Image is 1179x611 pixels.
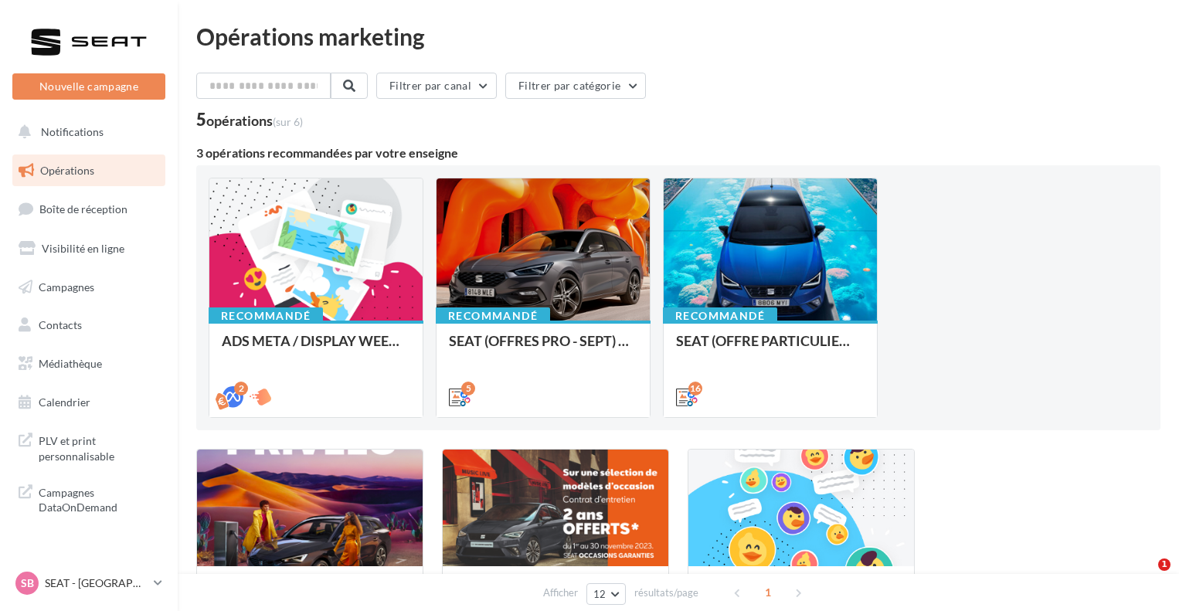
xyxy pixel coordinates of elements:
a: Opérations [9,154,168,187]
div: 3 opérations recommandées par votre enseigne [196,147,1160,159]
div: Recommandé [663,307,777,324]
div: 2 [234,382,248,395]
p: SEAT - [GEOGRAPHIC_DATA] [45,575,148,591]
span: Opérations [40,164,94,177]
span: Notifications [41,125,104,138]
div: opérations [206,114,303,127]
span: Visibilité en ligne [42,242,124,255]
span: Campagnes [39,280,94,293]
div: SEAT (OFFRES PRO - SEPT) - SOCIAL MEDIA [449,333,637,364]
button: Notifications [9,116,162,148]
div: SEAT (OFFRE PARTICULIER - SEPT) - SOCIAL MEDIA [676,333,865,364]
span: Calendrier [39,395,90,409]
span: 1 [1158,558,1171,571]
a: Campagnes DataOnDemand [9,476,168,521]
div: 5 [461,382,475,395]
div: Opérations marketing [196,25,1160,48]
a: SB SEAT - [GEOGRAPHIC_DATA] [12,569,165,598]
span: 1 [756,580,780,605]
span: Boîte de réception [39,202,127,216]
span: Afficher [543,586,578,600]
div: Recommandé [209,307,323,324]
div: Recommandé [436,307,550,324]
a: PLV et print personnalisable [9,424,168,470]
a: Médiathèque [9,348,168,380]
span: 12 [593,588,606,600]
a: Contacts [9,309,168,341]
button: Filtrer par catégorie [505,73,646,99]
a: Boîte de réception [9,192,168,226]
button: Filtrer par canal [376,73,497,99]
span: Médiathèque [39,357,102,370]
iframe: Intercom live chat [1126,558,1164,596]
a: Visibilité en ligne [9,233,168,265]
a: Calendrier [9,386,168,419]
button: Nouvelle campagne [12,73,165,100]
a: Campagnes [9,271,168,304]
span: Contacts [39,318,82,331]
span: SB [21,575,34,591]
div: ADS META / DISPLAY WEEK-END Extraordinaire (JPO) Septembre 2025 [222,333,410,364]
span: PLV et print personnalisable [39,430,159,463]
span: (sur 6) [273,115,303,128]
span: Campagnes DataOnDemand [39,482,159,515]
div: 5 [196,111,303,128]
button: 12 [586,583,626,605]
div: 16 [688,382,702,395]
span: résultats/page [634,586,698,600]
